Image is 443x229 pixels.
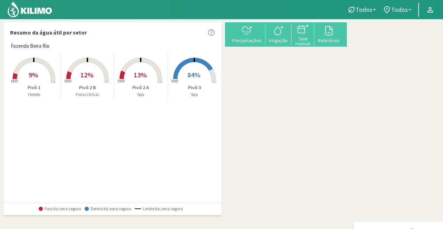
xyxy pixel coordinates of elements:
[132,84,149,91] font: Pivô 2 A
[292,23,314,46] button: Taxa mensal
[171,79,178,84] tspan: PMP
[269,37,288,44] font: Irrigação
[191,92,198,97] font: Soja
[7,1,53,18] img: Kilimo
[228,25,265,43] button: Precipitações
[29,70,38,79] font: 9%
[51,79,56,84] tspan: CC
[28,92,40,97] font: Centeio
[188,84,201,91] font: Pivô 3
[265,25,292,43] button: Irrigação
[91,206,131,211] font: Dentro da zona segura
[134,70,147,79] font: 13%
[187,70,200,79] font: 84%
[212,79,217,84] tspan: CC
[64,79,71,84] tspan: PMP
[143,206,183,211] font: Limite da zona segura
[137,92,144,97] font: Soja
[28,84,40,91] font: Pivô 1
[232,37,262,44] font: Precipitações
[10,29,87,36] font: Resumo da água útil por setor
[80,70,93,79] font: 12%
[314,25,343,43] button: Relatórios
[79,84,96,91] font: Pivô 2 B
[76,92,99,97] font: Frutas cítricas
[11,79,18,84] tspan: PMP
[104,79,109,84] tspan: CC
[158,79,163,84] tspan: CC
[118,79,125,84] tspan: PMP
[295,36,310,47] font: Taxa mensal
[45,206,81,211] font: Fora da zona segura
[318,37,340,44] font: Relatórios
[11,43,49,49] font: Fazenda Beira Rio
[356,6,372,14] font: Todos
[391,6,408,14] font: Todos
